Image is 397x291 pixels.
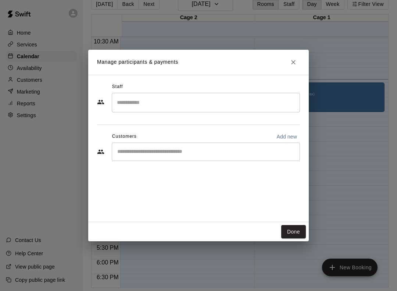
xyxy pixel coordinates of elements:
div: Start typing to search customers... [112,143,300,161]
span: Customers [112,131,137,143]
div: Search staff [112,93,300,112]
svg: Customers [97,148,104,155]
button: Close [287,56,300,69]
button: Done [281,225,306,239]
span: Staff [112,81,123,93]
svg: Staff [97,98,104,106]
p: Add new [276,133,297,140]
p: Manage participants & payments [97,58,178,66]
button: Add new [273,131,300,143]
